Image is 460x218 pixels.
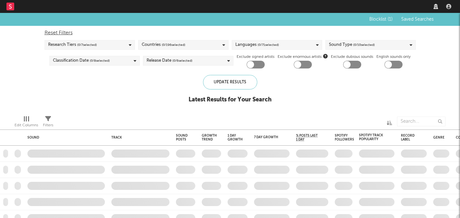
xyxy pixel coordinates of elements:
[43,113,53,132] div: Filters
[172,57,192,65] span: ( 0 / 6 selected)
[162,41,185,49] span: ( 0 / 196 selected)
[77,41,97,49] span: ( 0 / 7 selected)
[53,57,110,65] div: Classification Date
[296,134,319,141] span: % Posts Last 1 Day
[397,117,445,126] input: Search...
[258,41,279,49] span: ( 0 / 71 selected)
[228,134,243,141] div: 1 Day Growth
[278,53,328,61] span: Exclude enormous artists
[399,17,435,22] button: Saved Searches
[359,133,385,141] div: Spotify Track Popularity
[353,41,375,49] span: ( 0 / 10 selected)
[376,53,411,61] label: English sounds only
[43,121,53,129] div: Filters
[176,134,188,141] div: Sound Posts
[147,57,192,65] div: Release Date
[401,17,435,22] span: Saved Searches
[237,53,274,61] label: Exclude signed artists
[142,41,185,49] div: Countries
[433,136,445,140] div: Genre
[45,29,416,37] div: Reset Filters
[189,96,271,104] div: Latest Results for Your Search
[27,136,102,140] div: Sound
[335,134,354,141] div: Spotify Followers
[15,113,38,132] div: Edit Columns
[388,17,393,22] span: ( 1 )
[15,121,38,129] div: Edit Columns
[202,134,218,141] div: Growth Trend
[48,41,97,49] div: Research Tiers
[90,57,110,65] span: ( 0 / 8 selected)
[323,53,328,59] button: Exclude enormous artists
[203,75,257,89] div: Update Results
[331,53,373,61] label: Exclude dubious sounds
[235,41,279,49] div: Languages
[369,17,393,22] span: Blocklist
[329,41,375,49] div: Sound Type
[254,135,280,139] div: 7 Day Growth
[401,134,417,141] div: Record Label
[111,136,166,140] div: Track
